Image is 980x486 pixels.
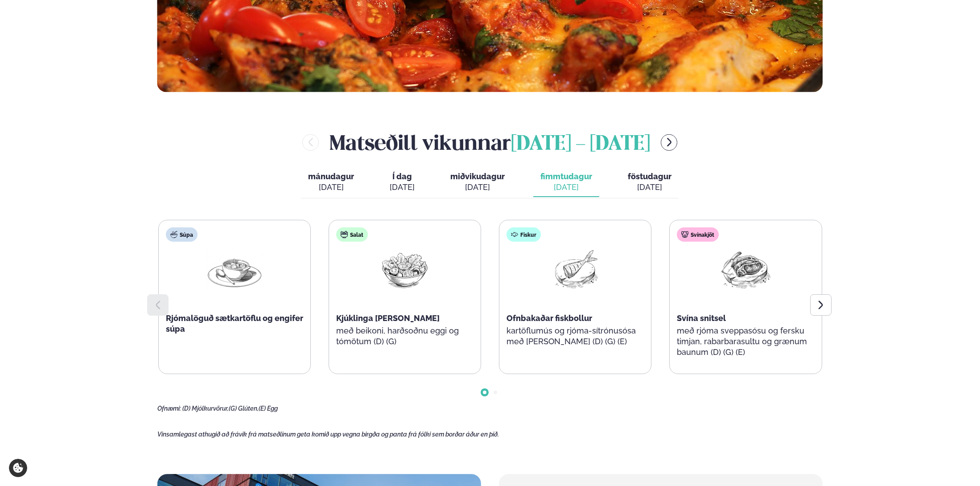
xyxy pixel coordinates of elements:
button: föstudagur [DATE] [621,168,679,197]
span: (D) Mjólkurvörur, [182,405,229,412]
img: soup.svg [170,231,177,238]
p: með rjóma sveppasósu og fersku timjan, rabarbarasultu og grænum baunum (D) (G) (E) [677,325,814,358]
div: Svínakjöt [677,227,719,242]
div: Salat [336,227,368,242]
span: Svína snitsel [677,313,726,323]
a: Cookie settings [9,459,27,477]
span: Ofnbakaðar fiskbollur [506,313,592,323]
button: fimmtudagur [DATE] [533,168,599,197]
div: [DATE] [450,182,505,193]
span: (E) Egg [259,405,278,412]
button: menu-btn-left [302,134,319,151]
button: menu-btn-right [661,134,677,151]
span: Go to slide 1 [483,391,486,394]
button: mánudagur [DATE] [301,168,361,197]
h2: Matseðill vikunnar [329,128,650,157]
div: Súpa [166,227,198,242]
span: Rjómalöguð sætkartöflu og engifer súpa [166,313,303,334]
img: Salad.png [376,249,433,290]
span: fimmtudagur [540,172,592,181]
p: kartöflumús og rjóma-sítrónusósa með [PERSON_NAME] (D) (G) (E) [506,325,644,347]
span: [DATE] - [DATE] [511,135,650,154]
img: Pork-Meat.png [717,249,774,290]
div: [DATE] [390,182,415,193]
img: Fish.png [547,249,604,290]
img: salad.svg [341,231,348,238]
span: miðvikudagur [450,172,505,181]
span: Vinsamlegast athugið að frávik frá matseðlinum geta komið upp vegna birgða og panta frá fólki sem... [157,431,499,438]
img: fish.svg [511,231,518,238]
div: [DATE] [540,182,592,193]
div: Fiskur [506,227,541,242]
span: Go to slide 2 [494,391,497,394]
img: pork.svg [681,231,688,238]
button: Í dag [DATE] [383,168,422,197]
button: miðvikudagur [DATE] [443,168,512,197]
span: Í dag [390,171,415,182]
img: Soup.png [206,249,263,290]
span: Ofnæmi: [157,405,181,412]
span: Kjúklinga [PERSON_NAME] [336,313,440,323]
div: [DATE] [308,182,354,193]
span: (G) Glúten, [229,405,259,412]
p: með beikoni, harðsoðnu eggi og tómötum (D) (G) [336,325,474,347]
div: [DATE] [628,182,671,193]
span: mánudagur [308,172,354,181]
span: föstudagur [628,172,671,181]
